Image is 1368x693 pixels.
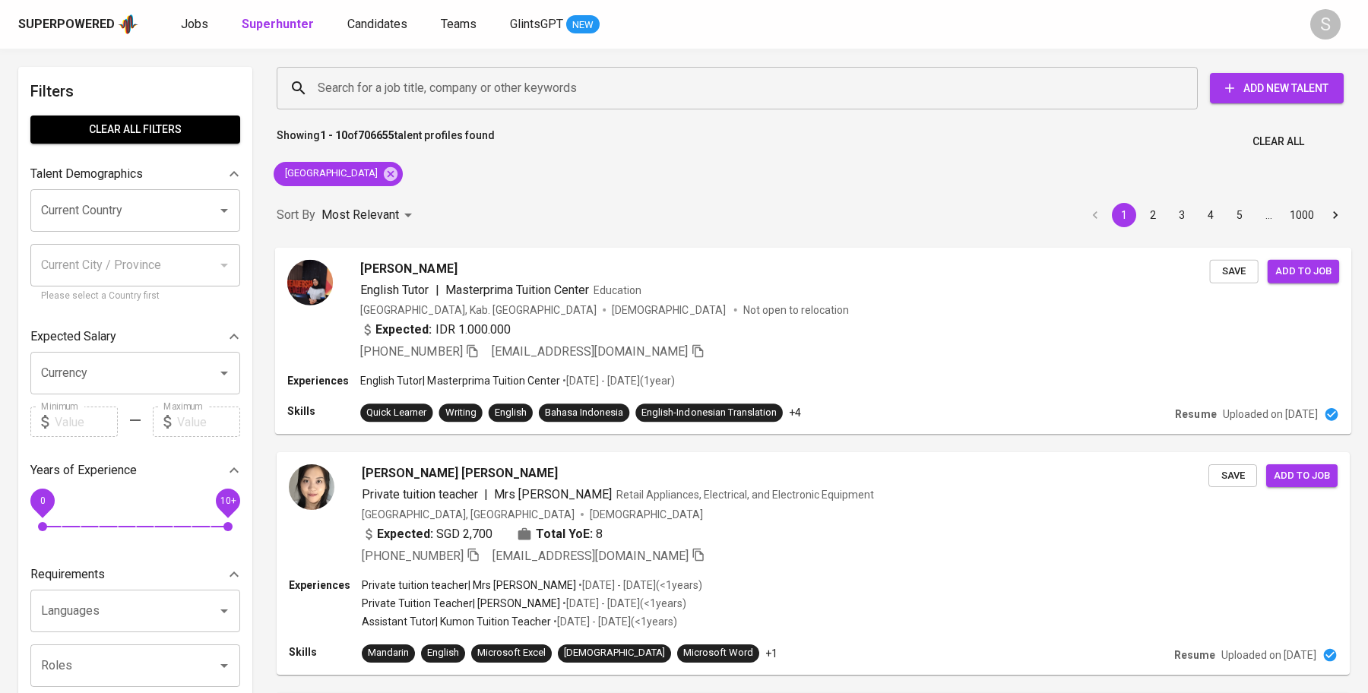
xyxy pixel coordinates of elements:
[320,129,347,141] b: 1 - 10
[360,373,560,388] p: English Tutor | Masterprima Tuition Center
[377,525,433,543] b: Expected:
[1227,203,1252,227] button: Go to page 5
[214,600,235,622] button: Open
[43,120,228,139] span: Clear All filters
[1268,259,1339,283] button: Add to job
[612,302,727,317] span: [DEMOGRAPHIC_DATA]
[560,596,686,611] p: • [DATE] - [DATE] ( <1 years )
[18,13,138,36] a: Superpoweredapp logo
[510,15,600,34] a: GlintsGPT NEW
[590,507,705,522] span: [DEMOGRAPHIC_DATA]
[362,549,464,563] span: [PHONE_NUMBER]
[375,320,432,338] b: Expected:
[55,407,118,437] input: Value
[1266,464,1338,488] button: Add to job
[743,302,849,317] p: Not open to relocation
[1256,207,1281,223] div: …
[181,17,208,31] span: Jobs
[492,549,689,563] span: [EMAIL_ADDRESS][DOMAIN_NAME]
[368,646,409,660] div: Mandarin
[683,646,753,660] div: Microsoft Word
[1170,203,1194,227] button: Go to page 3
[30,159,240,189] div: Talent Demographics
[427,646,459,660] div: English
[220,495,236,506] span: 10+
[362,507,575,522] div: [GEOGRAPHIC_DATA], [GEOGRAPHIC_DATA]
[366,405,426,419] div: Quick Learner
[1222,79,1332,98] span: Add New Talent
[445,405,477,419] div: Writing
[362,525,492,543] div: SGD 2,700
[641,405,777,419] div: English-Indonesian Translation
[484,486,488,504] span: |
[494,487,612,502] span: Mrs [PERSON_NAME]
[1310,9,1341,40] div: S
[1208,464,1257,488] button: Save
[362,577,576,593] p: Private tuition teacher | Mrs [PERSON_NAME]
[594,283,641,296] span: Education
[477,646,546,660] div: Microsoft Excel
[1199,203,1223,227] button: Go to page 4
[765,646,777,661] p: +1
[360,302,597,317] div: [GEOGRAPHIC_DATA], Kab. [GEOGRAPHIC_DATA]
[1285,203,1319,227] button: Go to page 1000
[287,403,360,419] p: Skills
[30,115,240,144] button: Clear All filters
[30,565,105,584] p: Requirements
[566,17,600,33] span: NEW
[18,16,115,33] div: Superpowered
[1141,203,1165,227] button: Go to page 2
[289,464,334,510] img: fcc892f1cf75933dbbd7525daeb25a81.JPG
[277,128,495,156] p: Showing of talent profiles found
[1323,203,1347,227] button: Go to next page
[360,282,429,296] span: English Tutor
[30,559,240,590] div: Requirements
[362,614,551,629] p: Assistant Tutor | Kumon Tuition Teacher
[362,487,478,502] span: Private tuition teacher
[30,461,137,479] p: Years of Experience
[287,259,333,305] img: b25e0115a3eed386607b7aef21b5f5a6.jpg
[347,17,407,31] span: Candidates
[242,17,314,31] b: Superhunter
[177,407,240,437] input: Value
[1112,203,1136,227] button: page 1
[289,644,362,660] p: Skills
[214,362,235,384] button: Open
[360,320,511,338] div: IDR 1.000.000
[289,577,362,593] p: Experiences
[30,455,240,486] div: Years of Experience
[30,328,116,346] p: Expected Salary
[360,344,462,359] span: [PHONE_NUMBER]
[445,282,590,296] span: Masterprima Tuition Center
[564,646,665,660] div: [DEMOGRAPHIC_DATA]
[277,206,315,224] p: Sort By
[1252,132,1304,151] span: Clear All
[321,206,399,224] p: Most Relevant
[536,525,593,543] b: Total YoE:
[41,289,230,304] p: Please select a Country first
[214,200,235,221] button: Open
[560,373,675,388] p: • [DATE] - [DATE] ( 1 year )
[358,129,394,141] b: 706655
[242,15,317,34] a: Superhunter
[576,577,702,593] p: • [DATE] - [DATE] ( <1 years )
[1174,647,1215,663] p: Resume
[616,489,874,501] span: Retail Appliances, Electrical, and Electronic Equipment
[1218,262,1251,280] span: Save
[510,17,563,31] span: GlintsGPT
[347,15,410,34] a: Candidates
[492,344,689,359] span: [EMAIL_ADDRESS][DOMAIN_NAME]
[441,15,480,34] a: Teams
[1246,128,1310,156] button: Clear All
[1223,407,1318,422] p: Uploaded on [DATE]
[1210,259,1259,283] button: Save
[551,614,677,629] p: • [DATE] - [DATE] ( <1 years )
[1081,203,1350,227] nav: pagination navigation
[287,373,360,388] p: Experiences
[118,13,138,36] img: app logo
[789,405,801,420] p: +4
[277,452,1350,675] a: [PERSON_NAME] [PERSON_NAME]Private tuition teacher|Mrs [PERSON_NAME]Retail Appliances, Electrical...
[214,655,235,676] button: Open
[596,525,603,543] span: 8
[360,259,457,277] span: [PERSON_NAME]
